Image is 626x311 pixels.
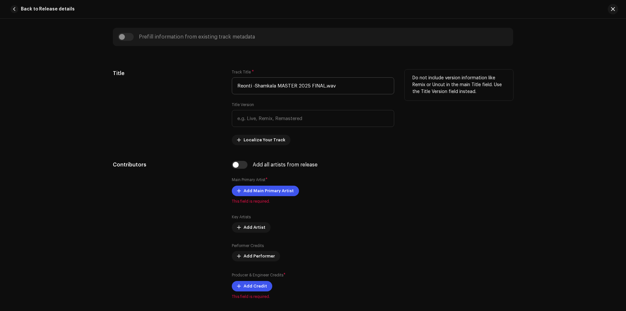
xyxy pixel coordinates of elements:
h5: Contributors [113,161,221,169]
label: Title Version [232,102,254,107]
p: Do not include version information like Remix or Uncut in the main Title field. Use the Title Ver... [412,75,505,95]
button: Add Credit [232,281,272,291]
button: Add Artist [232,222,271,233]
button: Add Main Primary Artist [232,186,299,196]
h5: Title [113,70,221,77]
span: Add Performer [244,250,275,263]
button: Add Performer [232,251,280,261]
input: e.g. Live, Remix, Remastered [232,110,394,127]
button: Localize Your Track [232,135,291,145]
label: Performer Credits [232,243,264,248]
span: This field is required. [232,199,394,204]
span: Add Credit [244,280,267,293]
div: Add all artists from release [253,162,318,167]
span: This field is required. [232,294,394,299]
span: Add Main Primary Artist [244,184,294,197]
span: Add Artist [244,221,265,234]
input: Enter the name of the track [232,77,394,94]
small: Producer & Engineer Credits [232,273,283,277]
small: Main Primary Artist [232,178,265,182]
label: Track Title [232,70,254,75]
label: Key Artists [232,214,251,220]
span: Localize Your Track [244,133,285,147]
